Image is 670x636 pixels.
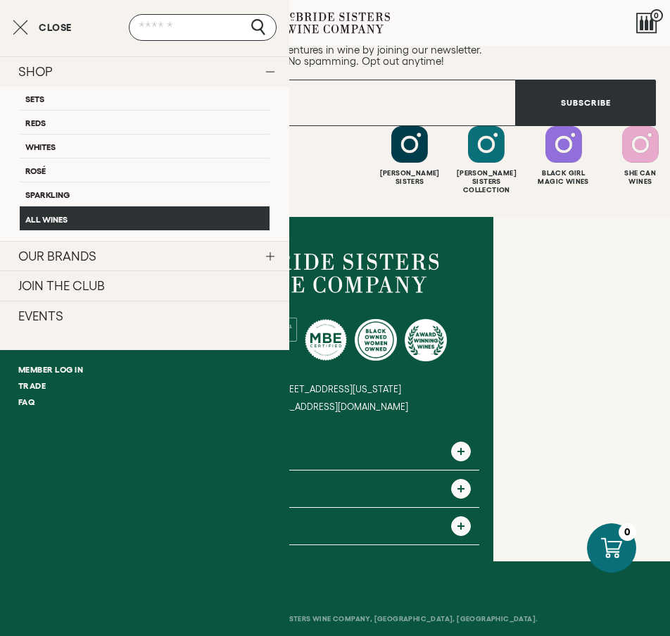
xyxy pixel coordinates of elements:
a: Follow McBride Sisters on Instagram [PERSON_NAME]Sisters [373,126,446,186]
button: Close cart [13,19,72,36]
span: Enjoy Responsibly. ©2025 [PERSON_NAME] Sisters Wine Company, [GEOGRAPHIC_DATA], [GEOGRAPHIC_DATA]. [120,615,538,623]
a: Sets [20,87,270,110]
span: Close [39,23,72,32]
a: Sparkling [20,182,270,206]
a: McBride Sisters Wine Company [232,254,439,293]
a: Support [191,470,479,507]
a: Rosé [20,158,270,182]
p: Follow our latest adventures in wine by joining our newsletter. No pressure. No spamming. Opt out... [14,44,656,67]
a: Socials [191,508,479,544]
a: All Wines [20,206,270,230]
div: [PERSON_NAME] Sisters [373,169,446,186]
a: Follow McBride Sisters Collection on Instagram [PERSON_NAME] SistersCollection [450,126,523,194]
small: [EMAIL_ADDRESS][DOMAIN_NAME] [262,401,408,412]
a: Whites [20,134,270,158]
div: Black Girl Magic Wines [527,169,600,186]
button: Subscribe [516,80,656,126]
span: 0 [650,9,663,22]
a: Reds [20,110,270,134]
div: [PERSON_NAME] Sisters Collection [450,169,523,194]
a: Company [191,433,479,470]
a: Follow Black Girl Magic Wines on Instagram Black GirlMagic Wines [527,126,600,186]
small: [STREET_ADDRESS][US_STATE] [270,384,401,394]
div: 0 [619,523,636,541]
